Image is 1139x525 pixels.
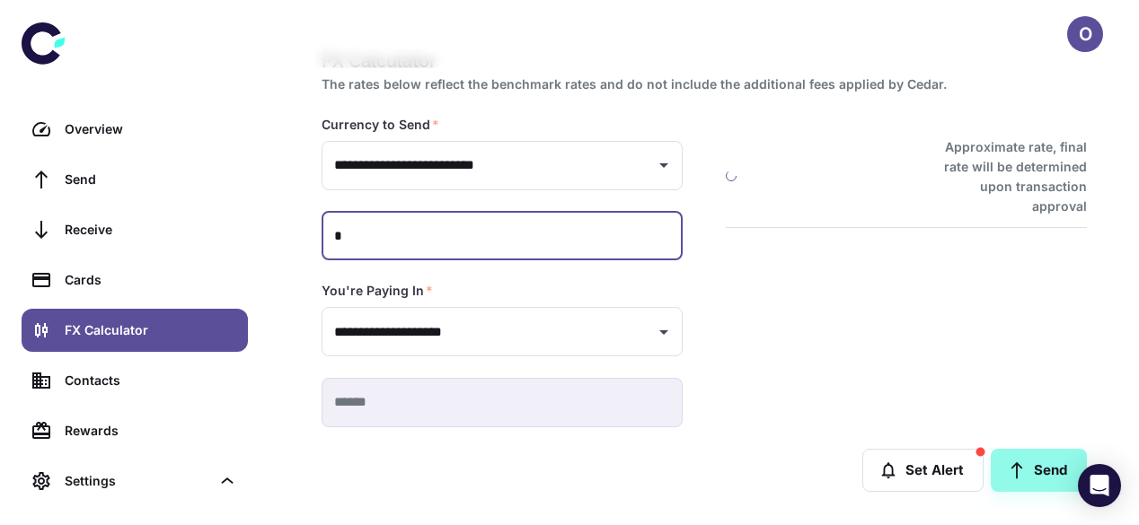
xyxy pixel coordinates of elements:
div: Open Intercom Messenger [1078,464,1121,507]
a: Send [22,158,248,201]
a: Contacts [22,359,248,402]
a: Receive [22,208,248,251]
a: FX Calculator [22,309,248,352]
div: Settings [22,459,248,503]
div: Settings [65,471,210,491]
button: O [1067,16,1103,52]
label: You're Paying In [322,282,433,300]
button: Open [651,319,676,345]
div: Cards [65,270,237,290]
label: Currency to Send [322,116,439,134]
button: Open [651,153,676,178]
a: Send [991,449,1087,492]
a: Overview [22,108,248,151]
div: Overview [65,119,237,139]
button: Set Alert [862,449,984,492]
a: Rewards [22,409,248,452]
div: Contacts [65,371,237,390]
a: Cards [22,258,248,302]
div: Rewards [65,421,237,441]
div: Receive [65,220,237,240]
div: FX Calculator [65,320,237,340]
h6: Approximate rate, final rate will be determined upon transaction approval [924,137,1087,216]
div: Send [65,170,237,189]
